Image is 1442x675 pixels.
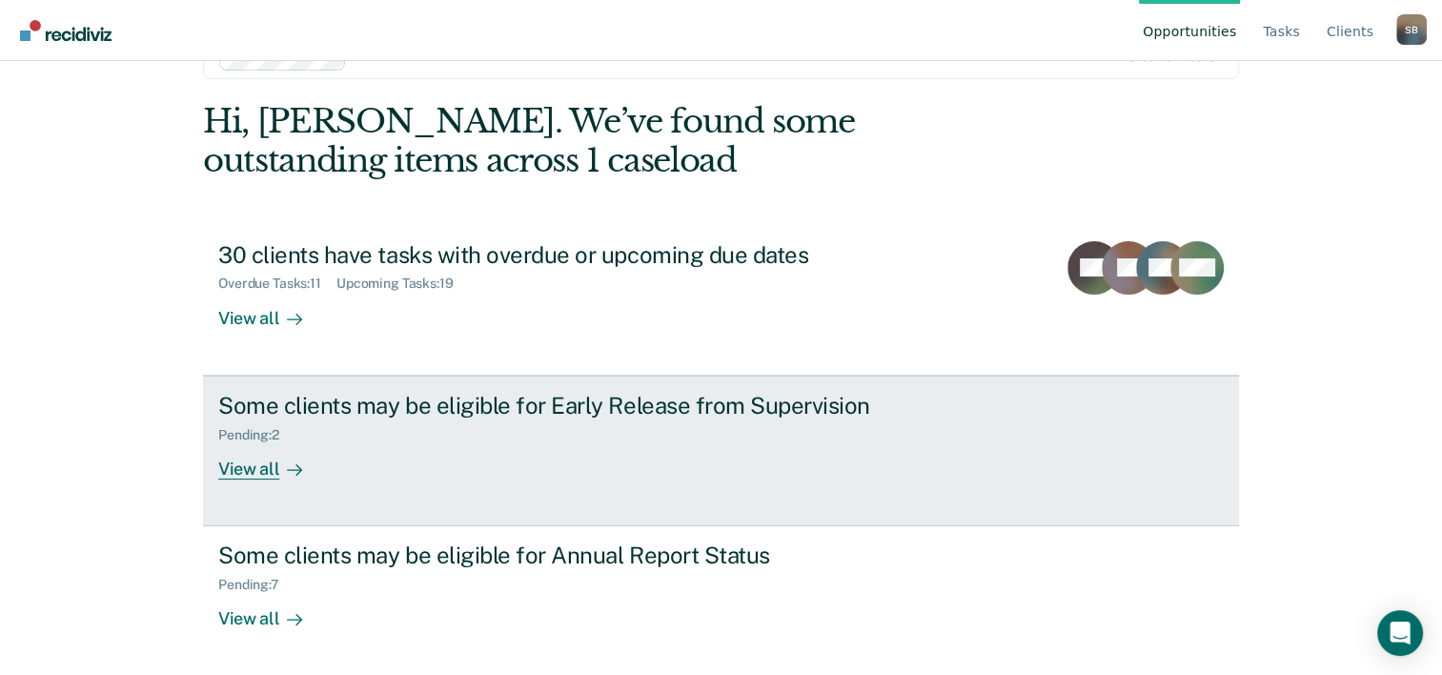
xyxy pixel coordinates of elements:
[203,102,1031,180] div: Hi, [PERSON_NAME]. We’ve found some outstanding items across 1 caseload
[20,20,112,41] img: Recidiviz
[1377,610,1423,656] div: Open Intercom Messenger
[336,276,469,292] div: Upcoming Tasks : 19
[218,442,325,480] div: View all
[218,241,887,269] div: 30 clients have tasks with overdue or upcoming due dates
[1396,14,1427,45] button: Profile dropdown button
[218,593,325,630] div: View all
[218,577,294,593] div: Pending : 7
[218,292,325,329] div: View all
[1396,14,1427,45] div: S B
[218,276,336,292] div: Overdue Tasks : 11
[218,427,294,443] div: Pending : 2
[203,226,1239,376] a: 30 clients have tasks with overdue or upcoming due datesOverdue Tasks:11Upcoming Tasks:19View all
[218,542,887,569] div: Some clients may be eligible for Annual Report Status
[218,392,887,419] div: Some clients may be eligible for Early Release from Supervision
[203,376,1239,526] a: Some clients may be eligible for Early Release from SupervisionPending:2View all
